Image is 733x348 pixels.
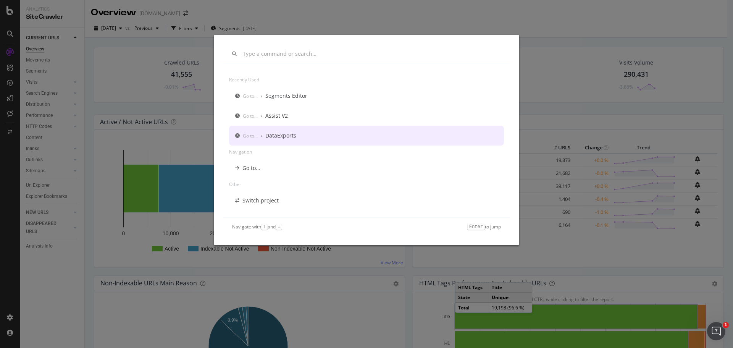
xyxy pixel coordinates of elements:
div: modal [214,35,519,245]
iframe: Intercom live chat [707,322,725,340]
div: Go to... [243,113,258,119]
kbd: ↓ [276,224,282,230]
div: Assist V2 [265,112,288,120]
div: Navigation [229,146,504,158]
span: 1 [723,322,729,328]
div: Other [229,178,504,191]
div: to jump [467,223,501,230]
div: Navigate with and [232,223,282,230]
div: › [261,93,262,99]
div: Recently used [229,73,504,86]
div: DataExports [265,132,296,139]
div: › [261,133,262,139]
div: Segments Editor [265,92,307,100]
div: Switch project [242,197,279,204]
kbd: Enter [467,224,485,230]
kbd: ↑ [261,224,268,230]
input: Type a command or search… [243,51,501,57]
div: Go to... [242,164,260,172]
div: Go to... [243,133,258,139]
div: Open bookmark [242,217,283,224]
div: Go to... [243,93,258,99]
div: › [261,113,262,119]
